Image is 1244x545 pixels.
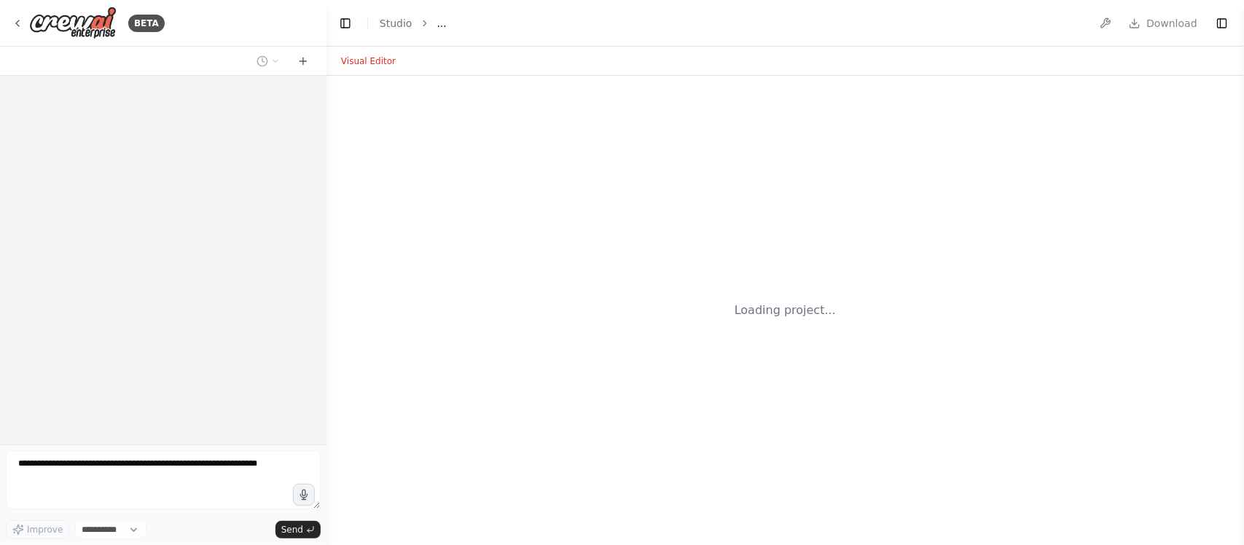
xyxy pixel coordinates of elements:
[275,521,321,538] button: Send
[735,302,836,319] div: Loading project...
[293,484,315,506] button: Click to speak your automation idea
[251,52,286,70] button: Switch to previous chat
[332,52,404,70] button: Visual Editor
[380,16,447,31] nav: breadcrumb
[27,524,63,536] span: Improve
[128,15,165,32] div: BETA
[437,16,447,31] span: ...
[281,524,303,536] span: Send
[1212,13,1232,34] button: Show right sidebar
[335,13,356,34] button: Hide left sidebar
[29,7,117,39] img: Logo
[292,52,315,70] button: Start a new chat
[380,17,412,29] a: Studio
[6,520,69,539] button: Improve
